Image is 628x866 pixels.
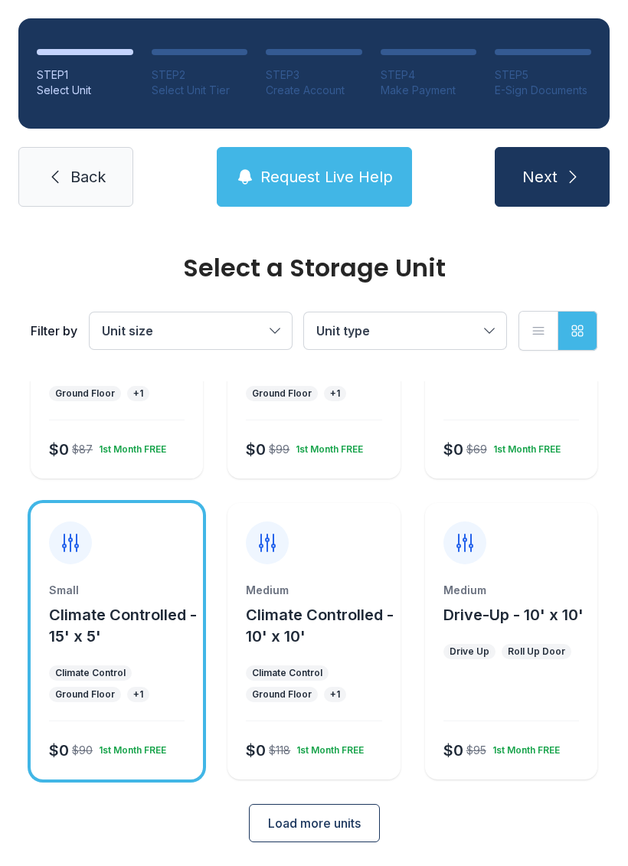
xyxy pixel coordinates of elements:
[93,738,166,757] div: 1st Month FREE
[268,814,361,832] span: Load more units
[443,583,579,598] div: Medium
[269,743,290,758] div: $118
[72,442,93,457] div: $87
[49,439,69,460] div: $0
[466,743,486,758] div: $95
[330,387,340,400] div: + 1
[246,604,394,647] button: Climate Controlled - 10' x 10'
[152,67,248,83] div: STEP 2
[246,583,381,598] div: Medium
[252,688,312,701] div: Ground Floor
[260,166,393,188] span: Request Live Help
[495,83,591,98] div: E-Sign Documents
[55,387,115,400] div: Ground Floor
[102,323,153,338] span: Unit size
[55,688,115,701] div: Ground Floor
[246,439,266,460] div: $0
[381,83,477,98] div: Make Payment
[316,323,370,338] span: Unit type
[304,312,506,349] button: Unit type
[246,740,266,761] div: $0
[522,166,558,188] span: Next
[466,442,487,457] div: $69
[443,604,584,626] button: Drive-Up - 10' x 10'
[508,645,565,658] div: Roll Up Door
[443,740,463,761] div: $0
[31,322,77,340] div: Filter by
[133,688,143,701] div: + 1
[450,645,489,658] div: Drive Up
[49,606,197,645] span: Climate Controlled - 15' x 5'
[93,437,166,456] div: 1st Month FREE
[269,442,289,457] div: $99
[486,738,560,757] div: 1st Month FREE
[49,740,69,761] div: $0
[49,604,197,647] button: Climate Controlled - 15' x 5'
[55,667,126,679] div: Climate Control
[266,67,362,83] div: STEP 3
[290,738,364,757] div: 1st Month FREE
[252,387,312,400] div: Ground Floor
[246,606,394,645] span: Climate Controlled - 10' x 10'
[70,166,106,188] span: Back
[152,83,248,98] div: Select Unit Tier
[133,387,143,400] div: + 1
[252,667,322,679] div: Climate Control
[37,83,133,98] div: Select Unit
[37,67,133,83] div: STEP 1
[381,67,477,83] div: STEP 4
[330,688,340,701] div: + 1
[266,83,362,98] div: Create Account
[31,256,597,280] div: Select a Storage Unit
[72,743,93,758] div: $90
[90,312,292,349] button: Unit size
[289,437,363,456] div: 1st Month FREE
[49,583,185,598] div: Small
[495,67,591,83] div: STEP 5
[443,439,463,460] div: $0
[443,606,584,624] span: Drive-Up - 10' x 10'
[487,437,561,456] div: 1st Month FREE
